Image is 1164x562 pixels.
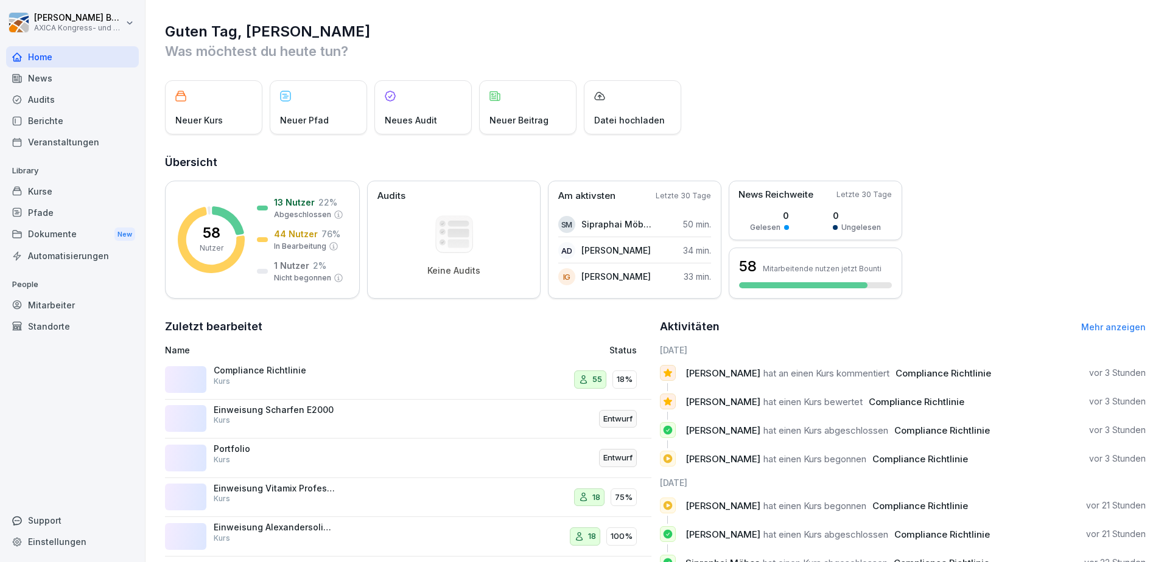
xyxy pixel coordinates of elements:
p: vor 21 Stunden [1086,528,1146,540]
a: PortfolioKursEntwurf [165,439,651,478]
p: Neuer Kurs [175,114,223,127]
span: hat einen Kurs bewertet [763,396,863,408]
a: Audits [6,89,139,110]
p: Library [6,161,139,181]
p: Letzte 30 Tage [656,190,711,201]
p: Einweisung Vitamix Professional [214,483,335,494]
p: [PERSON_NAME] [581,244,651,257]
div: Dokumente [6,223,139,246]
div: News [6,68,139,89]
a: Home [6,46,139,68]
div: Pfade [6,202,139,223]
p: Einweisung Scharfen E2000 [214,404,335,415]
p: [PERSON_NAME] Buttgereit [34,13,123,23]
a: Mitarbeiter [6,294,139,316]
p: Gelesen [750,222,780,233]
p: Kurs [214,533,230,544]
span: Compliance Richtlinie [872,500,968,512]
p: People [6,275,139,294]
p: Letzte 30 Tage [836,189,892,200]
p: 0 [750,209,789,222]
p: Ungelesen [841,222,881,233]
p: Kurs [214,454,230,465]
div: New [114,227,135,241]
span: hat einen Kurs begonnen [763,453,866,465]
p: Mitarbeitende nutzen jetzt Bounti [763,264,882,273]
p: 50 min. [683,218,711,231]
span: [PERSON_NAME] [685,453,760,465]
p: 100% [611,530,633,543]
h1: Guten Tag, [PERSON_NAME] [165,22,1146,41]
p: Keine Audits [427,265,480,276]
p: Datei hochladen [594,114,665,127]
span: [PERSON_NAME] [685,367,760,379]
span: hat einen Kurs abgeschlossen [763,529,888,540]
p: vor 3 Stunden [1089,367,1146,379]
p: [PERSON_NAME] [581,270,651,283]
p: Status [609,344,637,356]
div: Support [6,510,139,531]
a: Standorte [6,316,139,337]
p: Nicht begonnen [274,272,331,283]
h6: [DATE] [660,344,1146,356]
p: 1 Nutzer [274,259,309,272]
p: 0 [833,209,881,222]
p: Kurs [214,376,230,387]
p: 2 % [313,259,326,272]
h2: Übersicht [165,154,1146,171]
p: Neuer Beitrag [489,114,549,127]
p: 18% [617,373,633,386]
p: Kurs [214,493,230,504]
span: [PERSON_NAME] [685,425,760,436]
span: hat einen Kurs begonnen [763,500,866,512]
p: 33 min. [684,270,711,283]
div: Berichte [6,110,139,131]
a: Automatisierungen [6,245,139,266]
a: Veranstaltungen [6,131,139,153]
a: Compliance RichtlinieKurs5518% [165,360,651,400]
p: Audits [377,189,405,203]
p: Portfolio [214,443,335,454]
p: Name [165,344,469,356]
span: Compliance Richtlinie [896,367,991,379]
span: hat an einen Kurs kommentiert [763,367,889,379]
h2: Aktivitäten [660,318,720,335]
p: Abgeschlossen [274,209,331,220]
p: Nutzer [200,243,223,254]
p: 34 min. [683,244,711,257]
p: In Bearbeitung [274,241,326,252]
a: Einweisung Scharfen E2000KursEntwurf [165,400,651,439]
span: [PERSON_NAME] [685,529,760,540]
p: News Reichweite [738,188,813,202]
span: Compliance Richtlinie [894,529,990,540]
span: [PERSON_NAME] [685,396,760,408]
p: Compliance Richtlinie [214,365,335,376]
div: AD [558,242,575,259]
span: Compliance Richtlinie [894,425,990,436]
p: 55 [592,373,602,386]
h3: 58 [739,256,757,277]
p: Neuer Pfad [280,114,329,127]
p: 18 [588,530,596,543]
a: Einweisung Vitamix ProfessionalKurs1875% [165,478,651,518]
a: Kurse [6,181,139,202]
a: Einstellungen [6,531,139,552]
p: Kurs [214,415,230,426]
div: SM [558,216,575,233]
div: IG [558,268,575,285]
p: 18 [592,491,600,504]
p: Einweisung Alexandersolia M50 [214,522,335,533]
p: 76 % [321,227,340,240]
span: hat einen Kurs abgeschlossen [763,425,888,436]
p: vor 3 Stunden [1089,424,1146,436]
p: 58 [203,226,220,240]
p: vor 3 Stunden [1089,453,1146,465]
